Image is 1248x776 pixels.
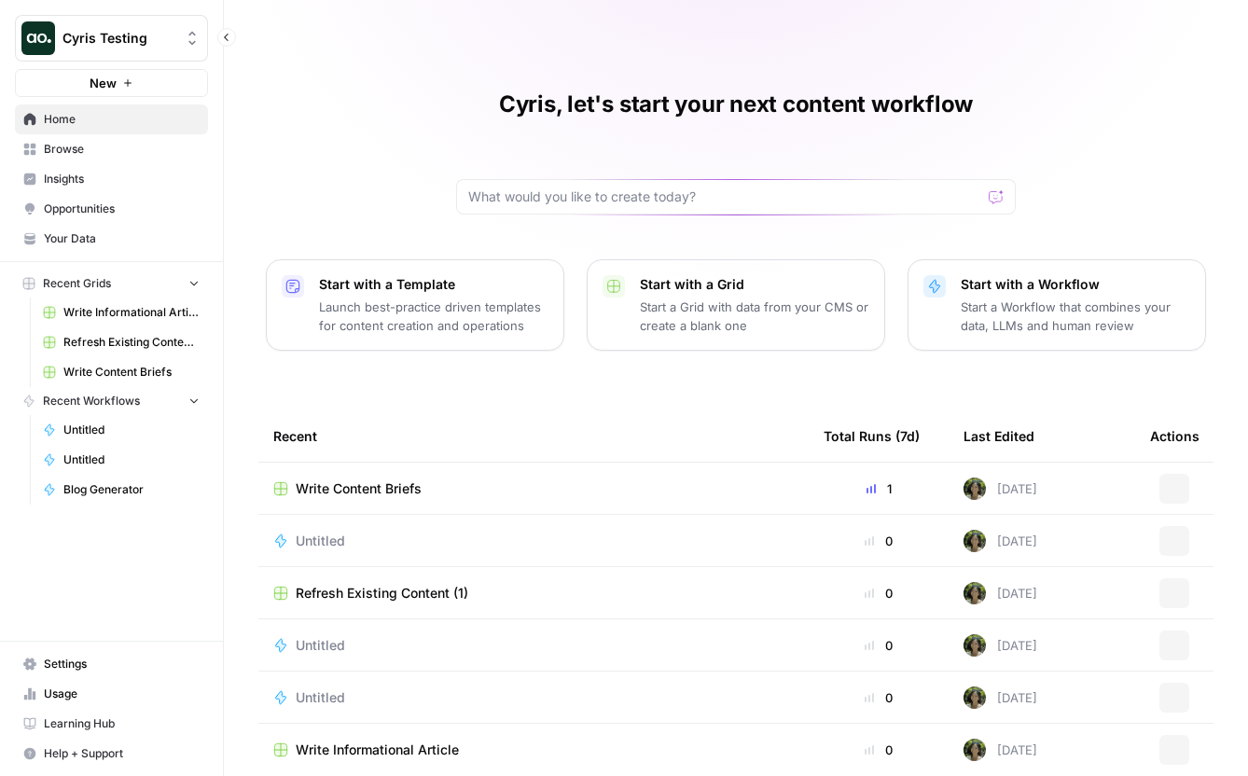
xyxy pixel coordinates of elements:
[273,741,794,759] a: Write Informational Article
[15,679,208,709] a: Usage
[964,634,986,657] img: 9yzyh6jx8pyi0i4bg270dfgokx5n
[499,90,973,119] h1: Cyris, let's start your next content workflow
[43,393,140,409] span: Recent Workflows
[296,636,345,655] span: Untitled
[63,364,200,381] span: Write Content Briefs
[273,410,794,462] div: Recent
[63,422,200,438] span: Untitled
[266,259,564,351] button: Start with a TemplateLaunch best-practice driven templates for content creation and operations
[90,74,117,92] span: New
[1150,410,1199,462] div: Actions
[35,298,208,327] a: Write Informational Articles
[319,275,548,294] p: Start with a Template
[824,532,934,550] div: 0
[296,688,345,707] span: Untitled
[63,451,200,468] span: Untitled
[964,686,1037,709] div: [DATE]
[961,298,1190,335] p: Start a Workflow that combines your data, LLMs and human review
[824,636,934,655] div: 0
[964,582,1037,604] div: [DATE]
[15,134,208,164] a: Browse
[468,187,981,206] input: What would you like to create today?
[44,111,200,128] span: Home
[15,709,208,739] a: Learning Hub
[964,739,986,761] img: 9yzyh6jx8pyi0i4bg270dfgokx5n
[273,636,794,655] a: Untitled
[44,745,200,762] span: Help + Support
[273,479,794,498] a: Write Content Briefs
[964,478,986,500] img: 9yzyh6jx8pyi0i4bg270dfgokx5n
[824,479,934,498] div: 1
[35,445,208,475] a: Untitled
[44,171,200,187] span: Insights
[296,532,345,550] span: Untitled
[640,298,869,335] p: Start a Grid with data from your CMS or create a blank one
[44,230,200,247] span: Your Data
[964,478,1037,500] div: [DATE]
[587,259,885,351] button: Start with a GridStart a Grid with data from your CMS or create a blank one
[319,298,548,335] p: Launch best-practice driven templates for content creation and operations
[296,741,459,759] span: Write Informational Article
[44,686,200,702] span: Usage
[15,15,208,62] button: Workspace: Cyris Testing
[296,479,422,498] span: Write Content Briefs
[15,194,208,224] a: Opportunities
[964,686,986,709] img: 9yzyh6jx8pyi0i4bg270dfgokx5n
[273,584,794,603] a: Refresh Existing Content (1)
[15,69,208,97] button: New
[964,582,986,604] img: 9yzyh6jx8pyi0i4bg270dfgokx5n
[15,224,208,254] a: Your Data
[44,201,200,217] span: Opportunities
[62,29,175,48] span: Cyris Testing
[21,21,55,55] img: Cyris Testing Logo
[63,334,200,351] span: Refresh Existing Content (1)
[15,387,208,415] button: Recent Workflows
[964,739,1037,761] div: [DATE]
[63,481,200,498] span: Blog Generator
[35,327,208,357] a: Refresh Existing Content (1)
[43,275,111,292] span: Recent Grids
[824,410,920,462] div: Total Runs (7d)
[273,688,794,707] a: Untitled
[296,584,468,603] span: Refresh Existing Content (1)
[63,304,200,321] span: Write Informational Articles
[15,164,208,194] a: Insights
[35,475,208,505] a: Blog Generator
[15,104,208,134] a: Home
[35,415,208,445] a: Untitled
[15,270,208,298] button: Recent Grids
[824,688,934,707] div: 0
[273,532,794,550] a: Untitled
[44,141,200,158] span: Browse
[15,649,208,679] a: Settings
[961,275,1190,294] p: Start with a Workflow
[964,410,1034,462] div: Last Edited
[35,357,208,387] a: Write Content Briefs
[964,530,986,552] img: 9yzyh6jx8pyi0i4bg270dfgokx5n
[824,741,934,759] div: 0
[15,739,208,769] button: Help + Support
[964,530,1037,552] div: [DATE]
[44,715,200,732] span: Learning Hub
[824,584,934,603] div: 0
[964,634,1037,657] div: [DATE]
[908,259,1206,351] button: Start with a WorkflowStart a Workflow that combines your data, LLMs and human review
[640,275,869,294] p: Start with a Grid
[44,656,200,672] span: Settings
